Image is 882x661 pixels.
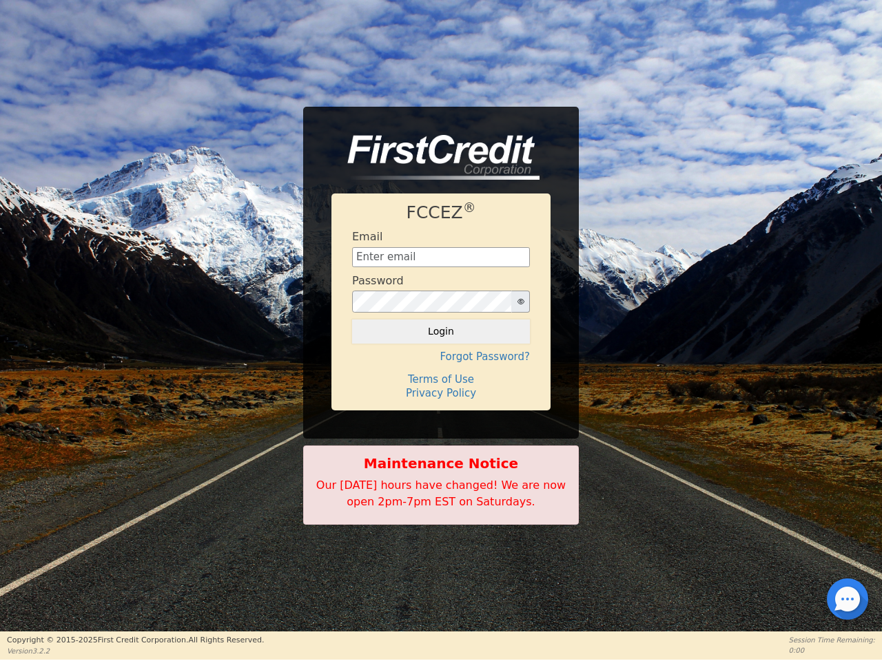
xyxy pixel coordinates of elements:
[352,373,530,386] h4: Terms of Use
[311,453,571,474] b: Maintenance Notice
[789,635,875,645] p: Session Time Remaining:
[352,274,404,287] h4: Password
[352,350,530,363] h4: Forgot Password?
[352,202,530,223] h1: FCCEZ
[352,230,382,243] h4: Email
[7,635,264,647] p: Copyright © 2015- 2025 First Credit Corporation.
[331,135,540,180] img: logo-CMu_cnol.png
[352,247,530,268] input: Enter email
[463,200,476,215] sup: ®
[316,479,566,508] span: Our [DATE] hours have changed! We are now open 2pm-7pm EST on Saturdays.
[352,387,530,399] h4: Privacy Policy
[7,646,264,656] p: Version 3.2.2
[352,291,512,313] input: password
[352,319,530,343] button: Login
[789,645,875,655] p: 0:00
[188,636,264,644] span: All Rights Reserved.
